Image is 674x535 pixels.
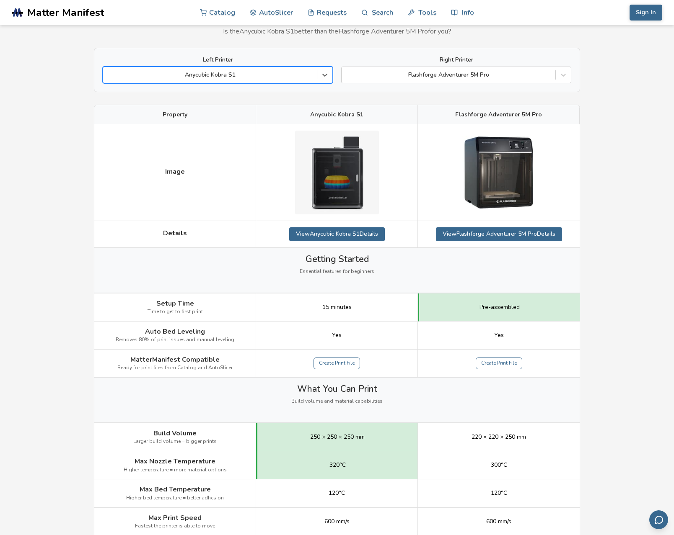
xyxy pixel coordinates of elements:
span: 220 × 220 × 250 mm [472,434,526,440]
span: Anycubic Kobra S1 [310,111,363,118]
span: Yes [494,332,504,339]
span: 120°C [329,490,345,496]
span: Setup Time [156,300,194,307]
label: Left Printer [103,57,333,63]
span: Max Nozzle Temperature [135,458,215,465]
span: Removes 80% of print issues and manual leveling [116,337,234,343]
span: Build volume and material capabilities [291,399,383,404]
span: Time to get to first print [148,309,203,315]
span: Matter Manifest [27,7,104,18]
span: Property [163,111,187,118]
span: Auto Bed Leveling [145,328,205,335]
span: Pre-assembled [480,304,520,311]
span: Image [165,168,185,175]
span: Ready for print files from Catalog and AutoSlicer [117,365,233,371]
span: 320°C [329,462,346,468]
span: Essential features for beginners [300,269,374,275]
img: Anycubic Kobra S1 [295,131,379,214]
label: Right Printer [341,57,571,63]
a: ViewFlashforge Adventurer 5M ProDetails [436,227,562,241]
span: Larger build volume = bigger prints [133,439,217,445]
a: Create Print File [314,358,360,369]
span: Getting Started [306,254,369,264]
a: Create Print File [476,358,522,369]
button: Send feedback via email [649,510,668,529]
span: 120°C [491,490,507,496]
span: 300°C [491,462,507,468]
span: Build Volume [153,430,197,437]
p: Is the Anycubic Kobra S1 better than the Flashforge Adventurer 5M Pro for you? [94,28,580,35]
span: 600 mm/s [324,518,350,525]
span: Higher bed temperature = better adhesion [126,495,224,501]
span: Max Print Speed [148,514,202,522]
button: Sign In [630,5,662,21]
span: Flashforge Adventurer 5M Pro [455,111,542,118]
span: 600 mm/s [486,518,511,525]
span: Yes [332,332,342,339]
span: 250 × 250 × 250 mm [310,434,365,440]
input: Flashforge Adventurer 5M Pro [346,72,347,78]
a: ViewAnycubic Kobra S1Details [289,227,385,241]
img: Flashforge Adventurer 5M Pro [457,131,541,214]
span: MatterManifest Compatible [130,356,220,363]
span: Details [163,229,187,237]
span: Higher temperature = more material options [124,467,227,473]
span: What You Can Print [297,384,377,394]
span: Max Bed Temperature [140,486,211,493]
span: 15 minutes [322,304,352,311]
span: Fastest the printer is able to move [135,523,215,529]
